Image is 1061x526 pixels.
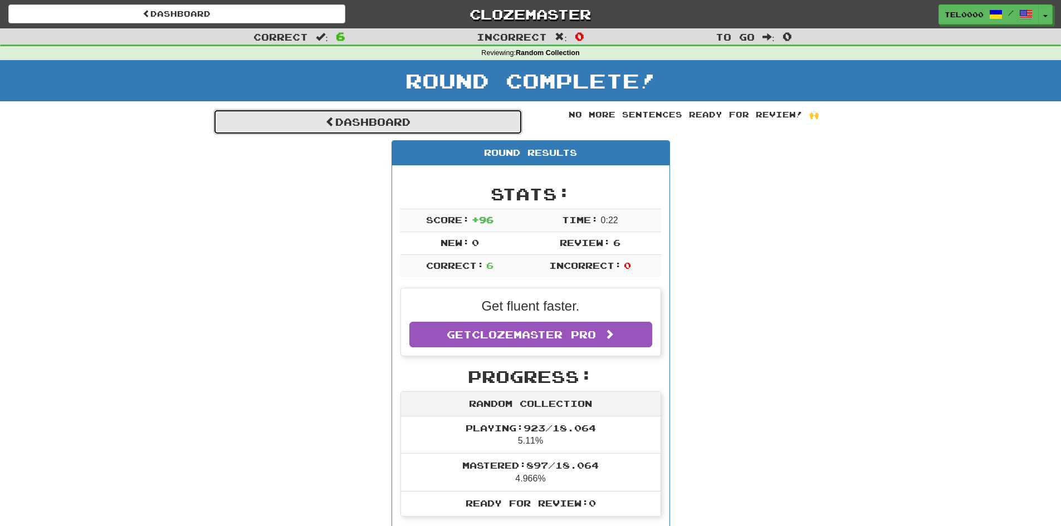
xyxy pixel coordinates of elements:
a: GetClozemaster Pro [409,322,652,347]
h1: Round Complete! [4,70,1057,92]
div: No more sentences ready for review! 🙌 [539,109,848,120]
span: 0 [624,260,631,271]
span: 0 [575,30,584,43]
a: Dashboard [8,4,345,23]
span: 6 [336,30,345,43]
span: Playing: 923 / 18.064 [466,422,596,433]
span: Incorrect: [549,260,622,271]
a: Dashboard [213,109,522,135]
span: : [555,32,567,42]
span: To go [716,31,755,42]
span: New: [441,237,470,248]
span: : [316,32,328,42]
div: Round Results [392,141,669,165]
span: Clozemaster Pro [472,328,596,341]
span: / [1008,9,1014,17]
span: Time: [562,214,598,225]
li: 4.966% [401,453,661,491]
span: 0 : 22 [601,215,618,225]
span: + 96 [472,214,493,225]
p: Get fluent faster. [409,297,652,316]
span: Ready for Review: 0 [466,498,596,508]
span: TEL0000 [945,9,984,19]
span: Correct: [426,260,484,271]
span: Correct [253,31,308,42]
span: Mastered: 897 / 18.064 [462,460,599,470]
span: 6 [613,237,620,248]
h2: Stats: [400,185,661,203]
span: Score: [426,214,470,225]
span: Review: [560,237,610,248]
a: Clozemaster [362,4,699,24]
strong: Random Collection [516,49,580,57]
a: TEL0000 / [938,4,1039,24]
div: Random Collection [401,392,661,416]
span: 6 [486,260,493,271]
span: Incorrect [477,31,547,42]
span: 0 [783,30,792,43]
span: : [762,32,775,42]
li: 5.11% [401,416,661,454]
span: 0 [472,237,479,248]
h2: Progress: [400,367,661,386]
